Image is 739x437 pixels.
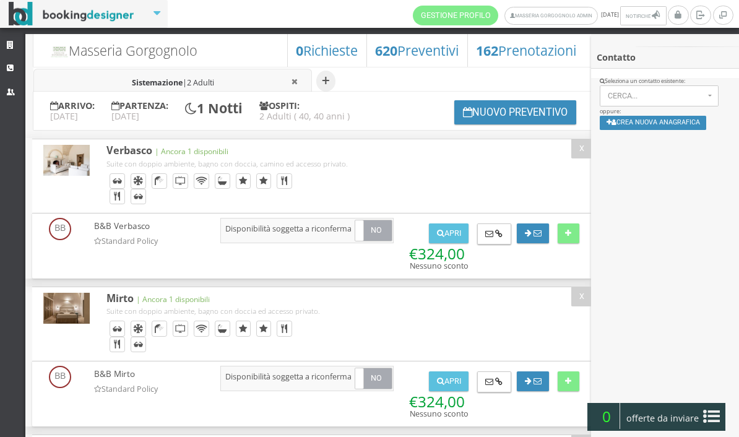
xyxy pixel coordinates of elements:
span: offerte da inviare [623,409,703,428]
div: oppure: [591,77,739,138]
span: [DATE] [413,6,668,25]
b: Contatto [597,51,636,63]
button: Notifiche [620,6,666,25]
span: Cerca... [608,92,704,100]
button: Crea nuova anagrafica [600,116,707,130]
button: Cerca... [600,85,719,106]
a: Masseria Gorgognolo Admin [504,7,598,25]
img: BookingDesigner.com [9,2,134,26]
span: 0 [593,403,620,429]
a: Gestione Profilo [413,6,498,25]
div: Seleziona un contatto esistente: [600,77,731,85]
